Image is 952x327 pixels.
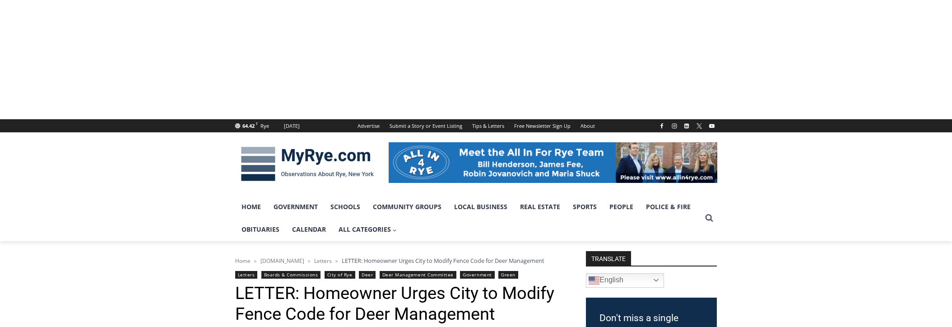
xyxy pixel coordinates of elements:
a: Boards & Commissions [261,271,321,279]
button: View Search Form [701,210,717,226]
nav: Primary Navigation [235,196,701,241]
div: [DATE] [284,122,300,130]
a: Sports [567,196,603,218]
a: Letters [235,271,258,279]
a: Submit a Story or Event Listing [385,119,467,132]
a: Schools [324,196,367,218]
a: Home [235,257,251,265]
strong: TRANSLATE [586,251,631,266]
a: Government [267,196,324,218]
a: Police & Fire [640,196,697,218]
nav: Breadcrumbs [235,256,562,265]
a: City of Rye [325,271,355,279]
a: Deer Management Committee [380,271,456,279]
a: X [694,121,705,131]
a: Home [235,196,267,218]
a: [DOMAIN_NAME] [260,257,304,265]
span: > [335,258,338,264]
a: Green [498,271,518,279]
span: F [256,121,258,126]
a: Free Newsletter Sign Up [509,119,576,132]
a: People [603,196,640,218]
a: Local Business [448,196,514,218]
a: All Categories [332,218,404,241]
a: Letters [314,257,332,265]
span: > [308,258,311,264]
a: English [586,273,664,288]
a: Government [460,271,494,279]
a: Tips & Letters [467,119,509,132]
a: Deer [359,271,376,279]
a: Real Estate [514,196,567,218]
a: About [576,119,600,132]
a: Linkedin [681,121,692,131]
a: Obituaries [235,218,286,241]
a: Calendar [286,218,332,241]
a: Instagram [669,121,680,131]
div: Rye [260,122,269,130]
span: All Categories [339,224,397,234]
span: > [254,258,257,264]
a: Community Groups [367,196,448,218]
a: YouTube [706,121,717,131]
nav: Secondary Navigation [353,119,600,132]
span: 64.42 [242,122,255,129]
img: All in for Rye [389,142,717,183]
span: LETTER: Homeowner Urges City to Modify Fence Code for Deer Management [342,257,544,265]
a: Facebook [656,121,667,131]
a: Advertise [353,119,385,132]
img: MyRye.com [235,140,380,187]
img: en [589,275,599,286]
h1: LETTER: Homeowner Urges City to Modify Fence Code for Deer Management [235,283,562,324]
